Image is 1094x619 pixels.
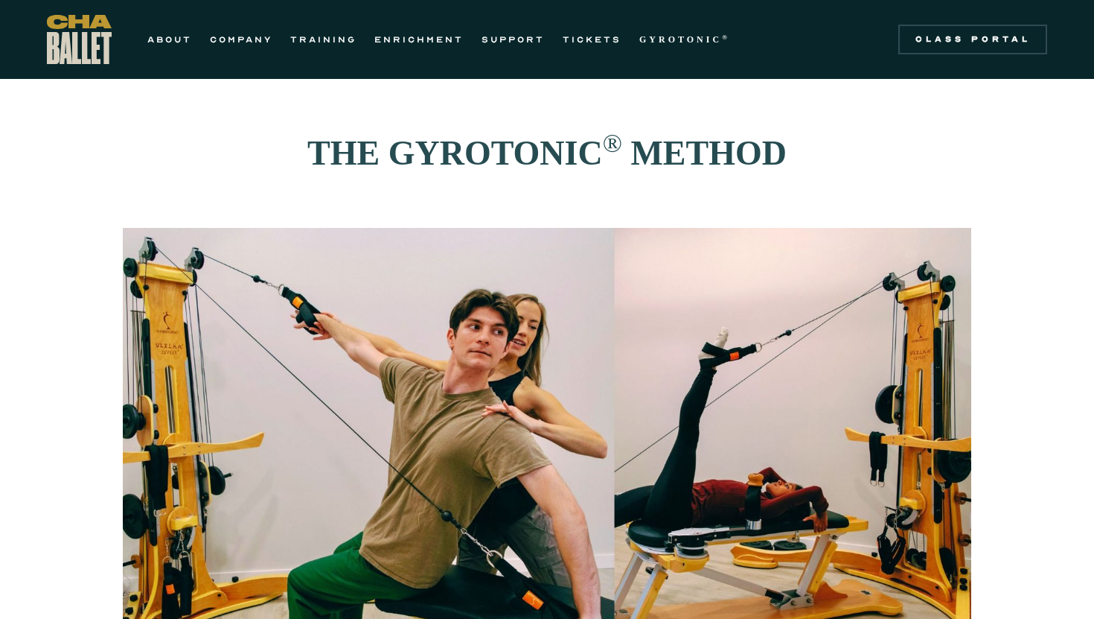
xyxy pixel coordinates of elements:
a: GYROTONIC® [639,31,730,48]
a: TICKETS [563,31,621,48]
div: Class Portal [907,34,1038,45]
sup: ® [722,34,730,41]
a: TRAINING [290,31,356,48]
a: ABOUT [147,31,192,48]
strong: METHOD [630,134,787,172]
strong: THE GYROTONIC [307,134,603,172]
sup: ® [603,129,622,157]
strong: GYROTONIC [639,34,722,45]
a: Class Portal [898,25,1047,54]
a: SUPPORT [482,31,545,48]
a: ENRICHMENT [374,31,464,48]
a: COMPANY [210,31,272,48]
a: home [47,15,112,64]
